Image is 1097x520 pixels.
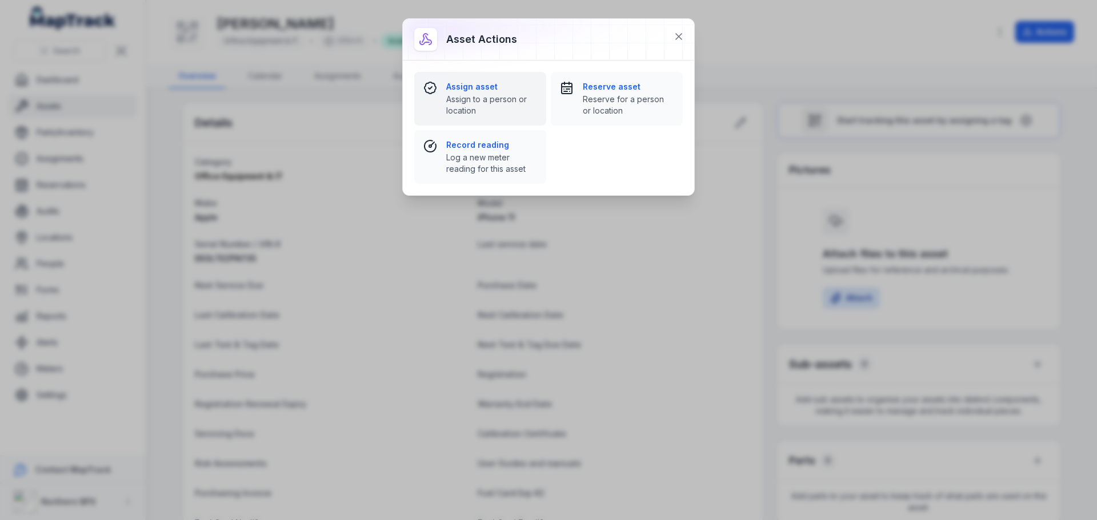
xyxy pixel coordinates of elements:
[446,152,537,175] span: Log a new meter reading for this asset
[551,72,683,126] button: Reserve assetReserve for a person or location
[583,81,674,92] strong: Reserve asset
[446,81,537,92] strong: Assign asset
[583,94,674,116] span: Reserve for a person or location
[446,139,537,151] strong: Record reading
[414,72,546,126] button: Assign assetAssign to a person or location
[446,94,537,116] span: Assign to a person or location
[414,130,546,184] button: Record readingLog a new meter reading for this asset
[446,31,517,47] h3: Asset actions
